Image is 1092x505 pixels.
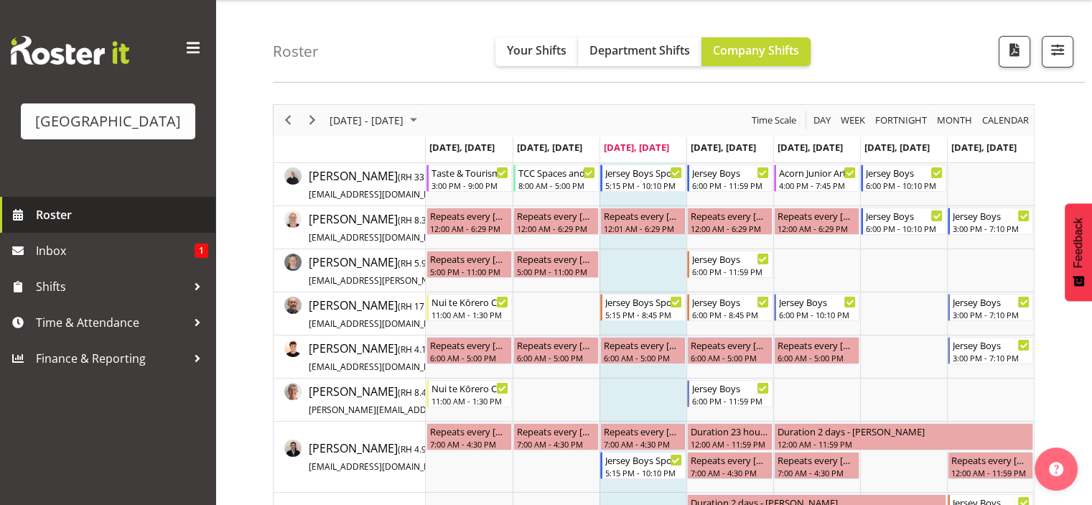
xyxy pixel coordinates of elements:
span: [DATE], [DATE] [691,141,756,154]
div: Jersey Boys [866,208,943,223]
span: ( ) [398,171,439,183]
div: Jersey Boys Sponsors Night [605,453,682,467]
div: Jersey Boys [779,295,856,309]
div: Aaron Smart"s event - Taste & Tourism. Balcony Room Begin From Monday, September 8, 2025 at 3:00:... [426,165,512,192]
div: Jersey Boys [692,295,769,309]
div: 7:00 AM - 4:30 PM [517,438,595,450]
div: 6:00 AM - 5:00 PM [778,352,856,363]
span: [DATE], [DATE] [604,141,669,154]
div: Duration 2 days - [PERSON_NAME] [778,424,1030,438]
span: [DATE], [DATE] [517,141,582,154]
div: [GEOGRAPHIC_DATA] [35,111,181,132]
div: Duration 23 hours - [PERSON_NAME] [691,424,769,438]
div: Repeats every [DATE] - [PERSON_NAME] [604,208,682,223]
div: Ailie Rundle"s event - Jersey Boys Begin From Thursday, September 11, 2025 at 6:00:00 PM GMT+12:0... [687,251,773,278]
span: Time Scale [750,111,798,129]
span: Your Shifts [507,42,566,58]
div: Repeats every [DATE], [DATE], [DATE], [DATE] - [PERSON_NAME] [430,208,508,223]
span: Day [812,111,832,129]
div: Alec Were"s event - Jersey Boys Begin From Friday, September 12, 2025 at 6:00:00 PM GMT+12:00 End... [774,294,859,321]
div: Amy Duncanson"s event - Duration 23 hours - Amy Duncanson Begin From Thursday, September 11, 2025... [687,423,773,450]
span: RH 8.48 [401,386,431,399]
span: [PERSON_NAME][EMAIL_ADDRESS][PERSON_NAME][PERSON_NAME][DOMAIN_NAME] [309,404,654,416]
div: 6:00 PM - 11:59 PM [692,395,769,407]
div: 5:00 PM - 11:00 PM [430,266,508,277]
div: 6:00 AM - 5:00 PM [691,352,769,363]
div: Aaron Smart"s event - Jersey Boys Begin From Thursday, September 11, 2025 at 6:00:00 PM GMT+12:00... [687,165,773,192]
span: [EMAIL_ADDRESS][DOMAIN_NAME] [309,188,452,200]
span: Time & Attendance [36,312,187,333]
div: Alec Were"s event - Jersey Boys Begin From Sunday, September 14, 2025 at 3:00:00 PM GMT+12:00 End... [948,294,1033,321]
span: RH 4.17 [401,343,431,356]
span: RH 4.92 [401,443,431,455]
div: Aiddie Carnihan"s event - Jersey Boys Begin From Sunday, September 14, 2025 at 3:00:00 PM GMT+12:... [948,208,1033,235]
span: ( ) [398,443,434,455]
div: Alec Were"s event - Nui te Kōrero Cargo Shed Lunch Rush Begin From Monday, September 8, 2025 at 1... [426,294,512,321]
span: [EMAIL_ADDRESS][DOMAIN_NAME] [309,460,452,473]
div: 5:00 PM - 11:00 PM [517,266,595,277]
div: 12:00 AM - 6:29 PM [691,223,769,234]
div: Jersey Boys [866,165,943,180]
div: 12:00 AM - 11:59 PM [951,467,1030,478]
span: Feedback [1072,218,1085,268]
span: [PERSON_NAME] [309,340,509,374]
div: Amy Duncanson"s event - Repeats every monday, tuesday, wednesday, thursday, friday - Amy Duncanso... [687,452,773,479]
span: [PERSON_NAME] [309,384,711,417]
div: 8:00 AM - 5:00 PM [518,180,595,191]
div: Amy Duncanson"s event - Duration 2 days - Amy Duncanson Begin From Friday, September 12, 2025 at ... [774,423,1033,450]
div: Nui te Kōrero Cargo Shed Lunch Rush [431,295,508,309]
button: Month [980,111,1032,129]
span: ( ) [398,343,434,356]
div: 11:00 AM - 1:30 PM [431,395,508,407]
div: Repeats every [DATE], [DATE] - [PERSON_NAME] [430,251,508,266]
span: [PERSON_NAME] [309,254,571,287]
div: Aiddie Carnihan"s event - Repeats every monday, tuesday, thursday, friday - Aiddie Carnihan Begin... [687,208,773,235]
div: Amy Duncanson"s event - Repeats every monday, tuesday, wednesday, thursday, friday - Amy Duncanso... [426,423,512,450]
td: Amanda Clark resource [274,379,426,422]
span: [DATE], [DATE] [778,141,843,154]
div: 11:00 AM - 1:30 PM [431,309,508,320]
a: [PERSON_NAME](RH 4.92)[EMAIL_ADDRESS][DOMAIN_NAME] [309,440,509,474]
a: [PERSON_NAME](RH 17.09)[EMAIL_ADDRESS][DOMAIN_NAME] [309,297,504,331]
span: [DATE], [DATE] [429,141,495,154]
div: Previous [276,105,300,135]
a: [PERSON_NAME](RH 8.48)[PERSON_NAME][EMAIL_ADDRESS][PERSON_NAME][PERSON_NAME][DOMAIN_NAME] [309,383,711,417]
span: [EMAIL_ADDRESS][DOMAIN_NAME] [309,231,452,244]
div: Repeats every [DATE], [DATE], [DATE], [DATE] - [PERSON_NAME] [691,208,769,223]
div: 12:00 AM - 6:29 PM [430,223,508,234]
td: Aiddie Carnihan resource [274,206,426,249]
div: Repeats every [DATE], [DATE], [DATE], [DATE], [DATE] - [PERSON_NAME] [778,338,856,352]
span: ( ) [398,214,434,226]
div: Amy Duncanson"s event - Jersey Boys Sponsors Night Begin From Wednesday, September 10, 2025 at 5:... [600,452,686,479]
div: Alex Freeman"s event - Jersey Boys Begin From Sunday, September 14, 2025 at 3:00:00 PM GMT+12:00 ... [948,337,1033,364]
div: 7:00 AM - 4:30 PM [604,438,682,450]
span: calendar [981,111,1030,129]
span: Department Shifts [589,42,690,58]
div: 12:01 AM - 6:29 PM [604,223,682,234]
div: Aiddie Carnihan"s event - Repeats every wednesday - Aiddie Carnihan Begin From Wednesday, Septemb... [600,208,686,235]
span: [DATE] - [DATE] [328,111,405,129]
div: 7:00 AM - 4:30 PM [778,467,856,478]
button: Next [303,111,322,129]
td: Amy Duncanson resource [274,422,426,493]
a: [PERSON_NAME](RH 5.98)[EMAIL_ADDRESS][PERSON_NAME][DOMAIN_NAME] [309,254,571,288]
div: Amanda Clark"s event - Jersey Boys Begin From Thursday, September 11, 2025 at 6:00:00 PM GMT+12:0... [687,380,773,407]
span: [EMAIL_ADDRESS][PERSON_NAME][DOMAIN_NAME] [309,274,519,287]
span: Inbox [36,240,195,261]
div: Repeats every [DATE], [DATE], [DATE], [DATE], [DATE] - [PERSON_NAME] [430,338,508,352]
img: Rosterit website logo [11,36,129,65]
div: Ailie Rundle"s event - Repeats every monday, tuesday - Ailie Rundle Begin From Monday, September ... [426,251,512,278]
td: Alec Were resource [274,292,426,335]
div: 6:00 PM - 10:10 PM [866,223,943,234]
span: 1 [195,244,208,258]
span: ( ) [398,386,434,399]
div: Jersey Boys Sponsors Night [605,165,682,180]
button: Download a PDF of the roster according to the set date range. [999,36,1030,68]
span: [PERSON_NAME] [309,168,514,201]
div: Aaron Smart"s event - Acorn Junior Art Awards - X-Space. FOHM/Bar Shift Begin From Friday, Septem... [774,165,859,192]
h4: Roster [273,43,319,60]
a: [PERSON_NAME](RH 8.34)[EMAIL_ADDRESS][DOMAIN_NAME] [309,210,509,245]
button: Timeline Week [839,111,868,129]
div: Amanda Clark"s event - Nui te Kōrero Cargo Shed Lunch Rush Begin From Monday, September 8, 2025 a... [426,380,512,407]
button: Previous [279,111,298,129]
